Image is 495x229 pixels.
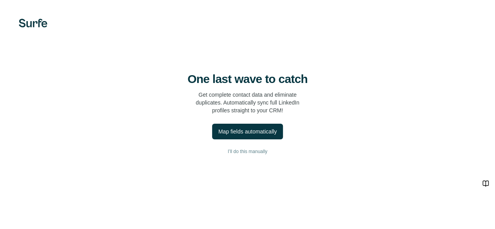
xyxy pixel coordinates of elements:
div: Map fields automatically [218,128,277,135]
button: I’ll do this manually [16,146,479,157]
h4: One last wave to catch [187,72,308,86]
img: Surfe's logo [19,19,47,27]
span: I’ll do this manually [228,148,267,155]
p: Get complete contact data and eliminate duplicates. Automatically sync full LinkedIn profiles str... [196,91,299,114]
button: Map fields automatically [212,124,283,139]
